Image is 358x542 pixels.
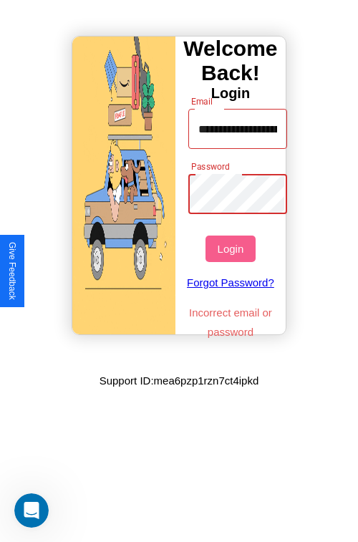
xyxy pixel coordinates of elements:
[191,95,213,107] label: Email
[175,85,286,102] h4: Login
[191,160,229,173] label: Password
[72,37,175,334] img: gif
[7,242,17,300] div: Give Feedback
[205,236,255,262] button: Login
[181,262,281,303] a: Forgot Password?
[181,303,281,342] p: Incorrect email or password
[14,493,49,528] iframe: Intercom live chat
[100,371,259,390] p: Support ID: mea6pzp1rzn7ct4ipkd
[175,37,286,85] h3: Welcome Back!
